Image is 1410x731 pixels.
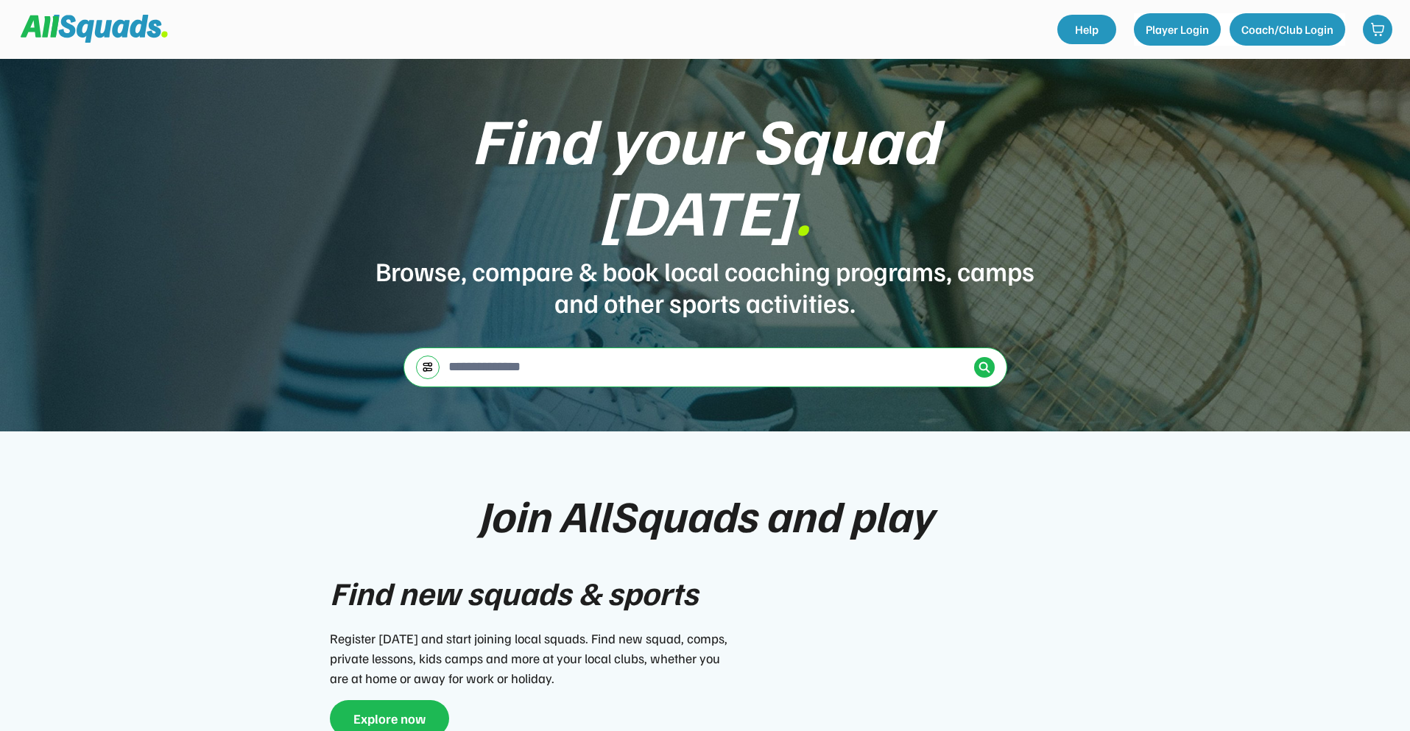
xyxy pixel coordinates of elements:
div: Join AllSquads and play [478,490,933,539]
button: Coach/Club Login [1230,13,1345,46]
font: . [794,169,811,250]
div: Find your Squad [DATE] [374,103,1037,246]
div: Browse, compare & book local coaching programs, camps and other sports activities. [374,255,1037,318]
img: settings-03.svg [422,361,434,372]
img: shopping-cart-01%20%281%29.svg [1370,22,1385,37]
div: Register [DATE] and start joining local squads. Find new squad, comps, private lessons, kids camp... [330,629,735,688]
button: Player Login [1134,13,1221,46]
img: Squad%20Logo.svg [21,15,168,43]
div: Find new squads & sports [330,568,698,617]
img: Icon%20%2838%29.svg [979,361,990,373]
a: Help [1057,15,1116,44]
